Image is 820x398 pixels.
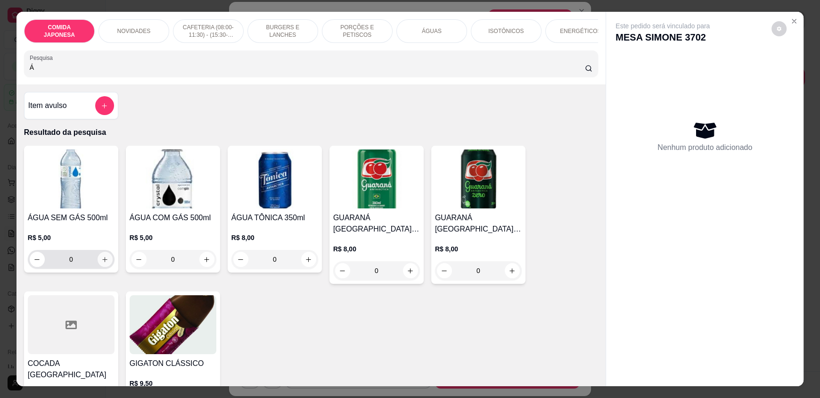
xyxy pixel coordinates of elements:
[330,24,385,39] p: PORÇÕES E PETISCOS
[28,358,115,381] h4: COCADA [GEOGRAPHIC_DATA]
[30,252,45,267] button: decrease-product-quantity
[24,127,598,138] p: Resultado da pesquisa
[130,212,216,224] h4: ÁGUA COM GÁS 500ml
[130,379,216,388] p: R$ 9,50
[30,54,56,62] label: Pesquisa
[181,24,236,39] p: CAFETERIA (08:00-11:30) - (15:30-18:00)
[560,27,601,35] p: ENERGÉTICOS
[255,24,310,39] p: BURGERS E LANCHES
[505,263,520,278] button: increase-product-quantity
[117,27,150,35] p: NOVIDADES
[95,96,114,115] button: add-separate-item
[335,263,350,278] button: decrease-product-quantity
[28,233,115,242] p: R$ 5,00
[32,24,87,39] p: COMIDA JAPONESA
[333,212,420,235] h4: GUARANÁ [GEOGRAPHIC_DATA] 350ml
[301,252,316,267] button: increase-product-quantity
[435,149,522,208] img: product-image
[333,149,420,208] img: product-image
[333,244,420,254] p: R$ 8,00
[657,142,752,153] p: Nenhum produto adicionado
[131,252,147,267] button: decrease-product-quantity
[615,31,710,44] p: MESA SIMONE 3702
[233,252,248,267] button: decrease-product-quantity
[130,358,216,369] h4: GIGATON CLÁSSICO
[28,149,115,208] img: product-image
[28,212,115,224] h4: ÁGUA SEM GÁS 500ml
[435,212,522,235] h4: GUARANÁ [GEOGRAPHIC_DATA] ZERO 350ml
[435,244,522,254] p: R$ 8,00
[787,14,802,29] button: Close
[30,63,585,72] input: Pesquisa
[130,295,216,354] img: product-image
[130,149,216,208] img: product-image
[615,21,710,31] p: Este pedido será vinculado para
[771,21,787,36] button: decrease-product-quantity
[488,27,524,35] p: ISOTÔNICOS
[231,212,318,224] h4: ÁGUA TÔNICA 350ml
[437,263,452,278] button: decrease-product-quantity
[199,252,214,267] button: increase-product-quantity
[231,233,318,242] p: R$ 8,00
[231,149,318,208] img: product-image
[130,233,216,242] p: R$ 5,00
[422,27,442,35] p: ÁGUAS
[28,100,67,111] h4: Item avulso
[98,252,113,267] button: increase-product-quantity
[403,263,418,278] button: increase-product-quantity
